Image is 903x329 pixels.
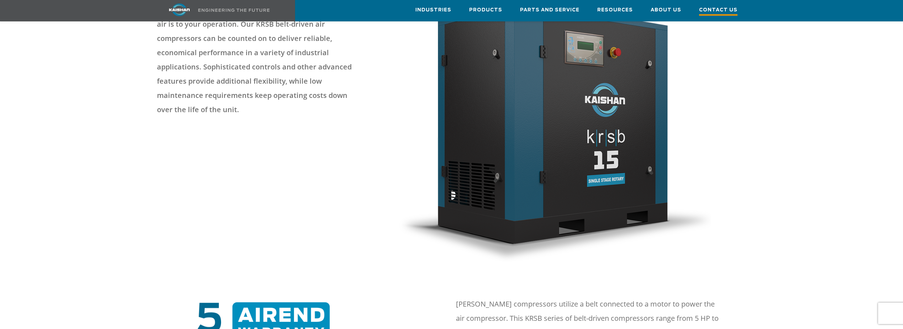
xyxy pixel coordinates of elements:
[597,6,633,14] span: Resources
[699,0,737,21] a: Contact Us
[153,4,206,16] img: kaishan logo
[415,6,451,14] span: Industries
[198,9,269,12] img: Engineering the future
[699,6,737,16] span: Contact Us
[469,0,502,20] a: Products
[520,0,579,20] a: Parts and Service
[415,0,451,20] a: Industries
[651,6,681,14] span: About Us
[469,6,502,14] span: Products
[597,0,633,20] a: Resources
[651,0,681,20] a: About Us
[520,6,579,14] span: Parts and Service
[157,3,363,117] p: At [GEOGRAPHIC_DATA], we know how crucial compressed air is to your operation. Our KRSB belt-driv...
